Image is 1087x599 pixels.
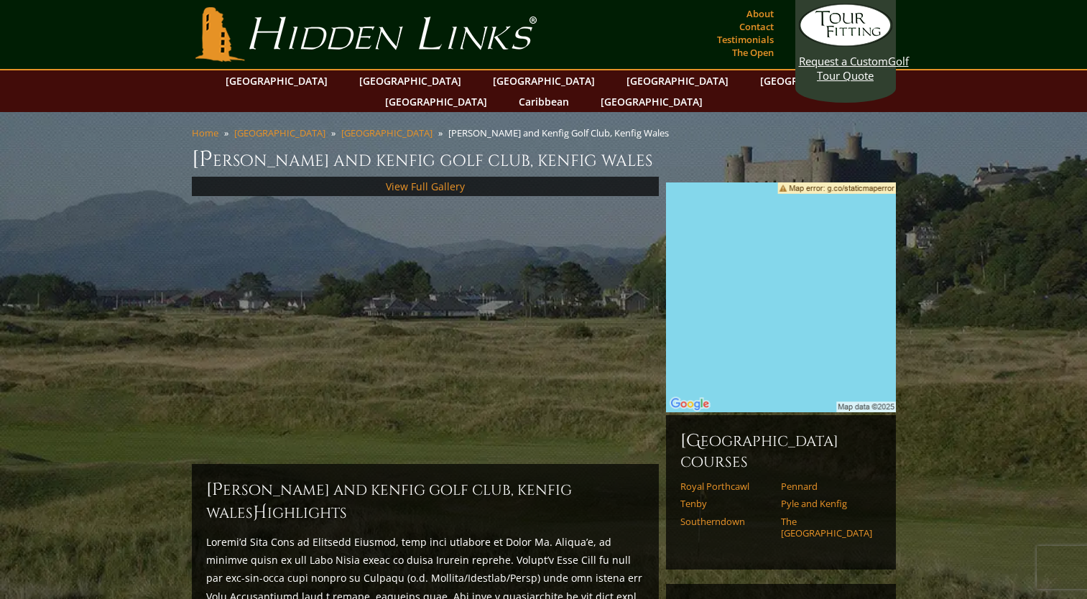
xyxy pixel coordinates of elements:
[253,501,267,524] span: H
[713,29,777,50] a: Testimonials
[753,70,869,91] a: [GEOGRAPHIC_DATA]
[680,498,772,509] a: Tenby
[192,126,218,139] a: Home
[781,516,872,539] a: The [GEOGRAPHIC_DATA]
[680,429,882,472] h6: [GEOGRAPHIC_DATA] Courses
[799,4,892,83] a: Request a CustomGolf Tour Quote
[781,480,872,492] a: Pennard
[619,70,736,91] a: [GEOGRAPHIC_DATA]
[512,91,576,112] a: Caribbean
[234,126,325,139] a: [GEOGRAPHIC_DATA]
[218,70,335,91] a: [GEOGRAPHIC_DATA]
[593,91,710,112] a: [GEOGRAPHIC_DATA]
[680,480,772,492] a: Royal Porthcawl
[486,70,602,91] a: [GEOGRAPHIC_DATA]
[341,126,433,139] a: [GEOGRAPHIC_DATA]
[192,145,896,174] h1: [PERSON_NAME] and Kenfig Golf Club, Kenfig Wales
[386,180,465,193] a: View Full Gallery
[378,91,494,112] a: [GEOGRAPHIC_DATA]
[736,17,777,37] a: Contact
[352,70,468,91] a: [GEOGRAPHIC_DATA]
[781,498,872,509] a: Pyle and Kenfig
[799,54,888,68] span: Request a Custom
[666,182,896,412] img: Google Map of Pyle & Kenfig Golf Club, Kenfig, Wales, United Kingdom
[680,516,772,527] a: Southerndown
[728,42,777,62] a: The Open
[743,4,777,24] a: About
[206,478,644,524] h2: [PERSON_NAME] and Kenfig Golf Club, Kenfig Wales ighlights
[448,126,675,139] li: [PERSON_NAME] and Kenfig Golf Club, Kenfig Wales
